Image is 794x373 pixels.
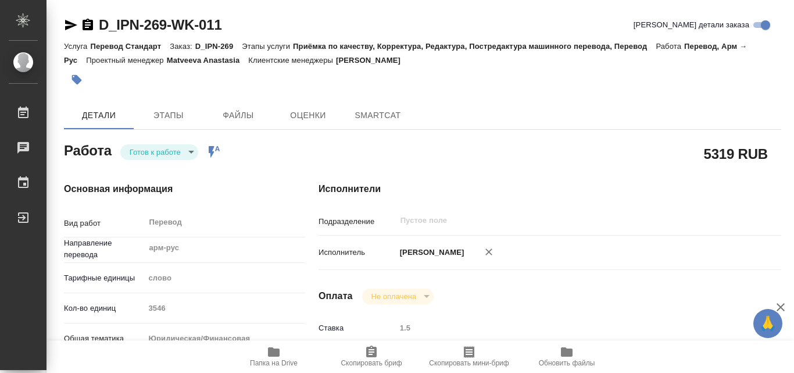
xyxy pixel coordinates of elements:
div: Готов к работе [120,144,198,160]
p: Matveeva Anastasia [167,56,249,65]
span: Файлы [210,108,266,123]
span: 🙏 [758,311,778,336]
div: слово [144,268,305,288]
h2: 5319 RUB [704,144,768,164]
p: [PERSON_NAME] [396,247,464,258]
button: Обновить файлы [518,340,616,373]
span: Папка на Drive [250,359,298,367]
button: Папка на Drive [225,340,323,373]
span: Скопировать мини-бриф [429,359,509,367]
input: Пустое поле [399,214,716,228]
span: [PERSON_NAME] детали заказа [634,19,749,31]
button: Скопировать мини-бриф [420,340,518,373]
p: Подразделение [319,216,396,228]
span: Детали [71,108,127,123]
p: Общая тематика [64,333,144,344]
span: Скопировать бриф [341,359,402,367]
button: Добавить тэг [64,67,90,93]
span: SmartCat [350,108,406,123]
h2: Работа [64,139,112,160]
a: D_IPN-269-WK-011 [99,17,222,33]
p: Тарифные единицы [64,272,144,284]
button: Скопировать ссылку [81,18,95,32]
p: Исполнитель [319,247,396,258]
div: Юридическая/Финансовая [144,329,305,349]
p: Услуга [64,42,90,51]
span: Этапы [141,108,196,123]
p: Проектный менеджер [86,56,166,65]
p: Этапы услуги [242,42,293,51]
p: Вид работ [64,218,144,229]
input: Пустое поле [396,319,743,336]
input: Пустое поле [144,300,305,317]
p: Приёмка по качеству, Корректура, Редактура, Постредактура машинного перевода, Перевод [293,42,656,51]
button: Скопировать бриф [323,340,420,373]
p: D_IPN-269 [195,42,242,51]
p: Работа [656,42,684,51]
h4: Основная информация [64,182,272,196]
button: Не оплачена [368,292,420,301]
p: [PERSON_NAME] [336,56,409,65]
div: Готов к работе [362,289,434,304]
span: Оценки [280,108,336,123]
p: Клиентские менеджеры [248,56,336,65]
p: Направление перевода [64,237,144,261]
p: Кол-во единиц [64,303,144,314]
button: Готов к работе [126,147,184,157]
span: Обновить файлы [539,359,595,367]
h4: Исполнители [319,182,781,196]
button: 🙏 [753,309,782,338]
p: Ставка [319,322,396,334]
button: Скопировать ссылку для ЯМессенджера [64,18,78,32]
button: Удалить исполнителя [476,239,502,265]
h4: Оплата [319,289,353,303]
p: Перевод Стандарт [90,42,170,51]
p: Заказ: [170,42,195,51]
